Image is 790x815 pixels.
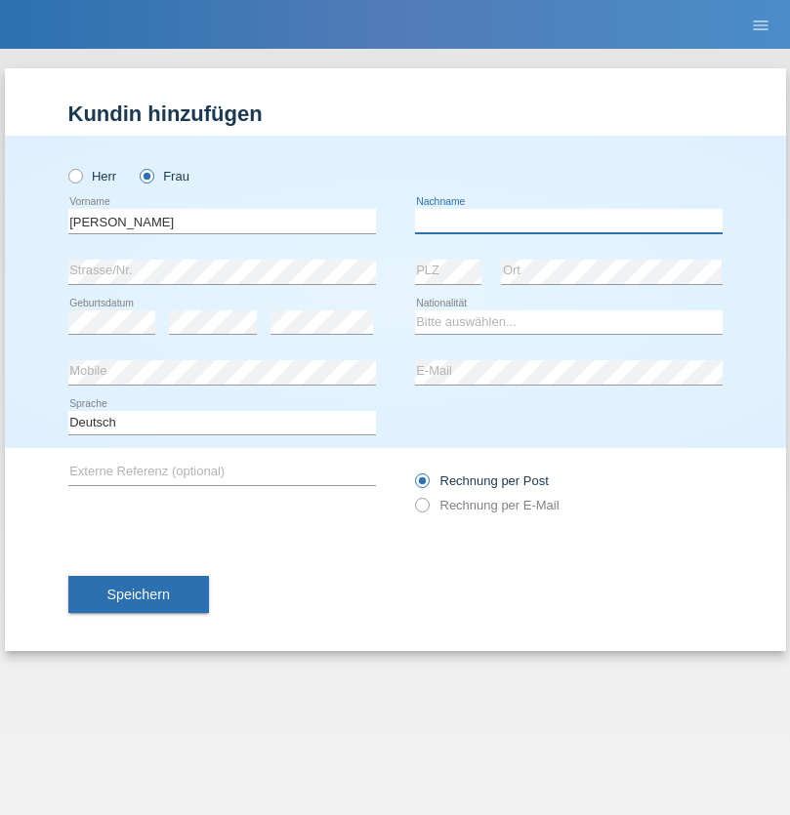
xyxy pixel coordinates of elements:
h1: Kundin hinzufügen [68,102,723,126]
label: Herr [68,169,117,183]
label: Rechnung per Post [415,473,549,488]
input: Herr [68,169,81,182]
a: menu [741,19,780,30]
label: Rechnung per E-Mail [415,498,560,512]
button: Speichern [68,576,209,613]
label: Frau [140,169,189,183]
input: Rechnung per Post [415,473,428,498]
input: Rechnung per E-Mail [415,498,428,522]
span: Speichern [107,587,170,602]
input: Frau [140,169,152,182]
i: menu [751,16,770,35]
